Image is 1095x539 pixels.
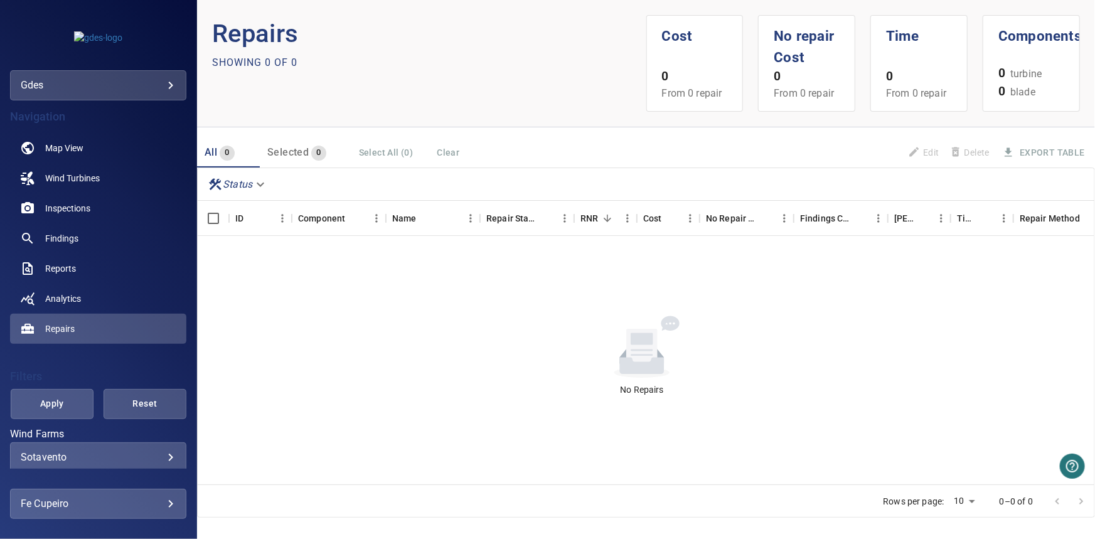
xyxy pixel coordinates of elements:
div: Repair Method [1020,201,1080,236]
div: Name [392,201,417,236]
h4: Filters [10,370,186,383]
span: Reports [45,262,76,275]
div: Name [386,201,480,236]
span: All [205,146,217,158]
div: Repair Status [480,201,574,236]
a: inspections noActive [10,193,186,223]
a: repairs active [10,314,186,344]
h1: Components [998,16,1064,47]
span: Inspections [45,202,90,215]
div: RNR [574,201,637,236]
span: Findings [45,232,78,245]
button: Sort [599,210,616,227]
div: Fe Cupeiro [21,494,176,514]
span: From 0 repair [774,87,834,99]
div: Findings Count [794,201,888,236]
div: Cost [637,201,700,236]
h1: No repair Cost [774,16,840,68]
button: Menu [775,209,794,228]
p: 0 [774,68,840,86]
div: Projected additional costs incurred by waiting 1 year to repair. This is a function of possible i... [706,201,757,236]
span: 0 [311,146,326,160]
p: 0 [998,65,1005,83]
button: Menu [995,209,1013,228]
span: blade [1010,85,1035,100]
span: Map View [45,142,83,154]
span: Reset [119,396,171,412]
button: Sort [757,210,775,227]
button: Reset [104,389,186,419]
button: Menu [869,209,888,228]
div: The base labour and equipment costs to repair the finding. Does not include the loss of productio... [643,201,662,236]
div: ID [235,201,243,236]
button: Sort [914,210,932,227]
a: reports noActive [10,253,186,284]
div: Time [957,201,977,236]
span: From 0 repair [662,87,722,99]
h1: Cost [662,16,728,47]
p: 0 [886,68,952,86]
button: Menu [273,209,292,228]
div: No Repairs [620,383,664,396]
button: Menu [618,209,637,228]
a: analytics noActive [10,284,186,314]
h1: Time [886,16,952,47]
h4: Navigation [10,110,186,123]
span: Analytics [45,292,81,305]
div: Wind Farms [10,442,186,472]
div: No Repair Cost [700,201,794,236]
div: ID [229,201,292,236]
div: Status [203,173,272,195]
button: Menu [555,209,574,228]
div: 10 [949,492,980,510]
button: Sort [538,210,555,227]
div: Repair Status [486,201,538,236]
button: Apply [11,389,93,419]
span: Apply [26,396,78,412]
div: Component [292,201,386,236]
div: Component [298,201,345,236]
p: 0 [662,68,728,86]
button: Sort [243,210,261,227]
button: Sort [417,210,434,227]
div: Findings Count [800,201,852,236]
div: gdes [10,70,186,100]
button: Sort [977,210,995,227]
div: Repair Now Ratio: The ratio of the additional incurred cost of repair in 1 year and the cost of r... [580,201,598,236]
div: gdes [21,75,176,95]
p: Repairs [212,15,646,53]
span: 0 [220,146,234,160]
a: findings noActive [10,223,186,253]
button: Sort [852,210,869,227]
p: 0–0 of 0 [1000,495,1033,508]
span: Selected [267,146,309,158]
a: windturbines noActive [10,163,186,193]
em: Status [223,178,252,190]
p: Showing 0 of 0 [212,55,297,70]
button: Menu [461,209,480,228]
a: map noActive [10,133,186,163]
label: Wind Farms [10,429,186,439]
span: Wind Turbines [45,172,100,184]
nav: pagination navigation [1045,491,1093,511]
button: Sort [662,210,680,227]
button: Menu [367,209,386,228]
button: Menu [932,209,951,228]
div: Time [951,201,1013,236]
button: Menu [681,209,700,228]
span: From 0 repair [886,87,946,99]
div: Sotavento [21,451,176,463]
p: Rows per page: [883,495,944,508]
span: Repairs [45,323,75,335]
button: Sort [345,210,363,227]
span: turbine [1010,67,1042,82]
p: 0 [998,83,1005,101]
div: [PERSON_NAME] [894,201,914,236]
div: Max Severity [888,201,951,236]
img: gdes-logo [74,31,122,44]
